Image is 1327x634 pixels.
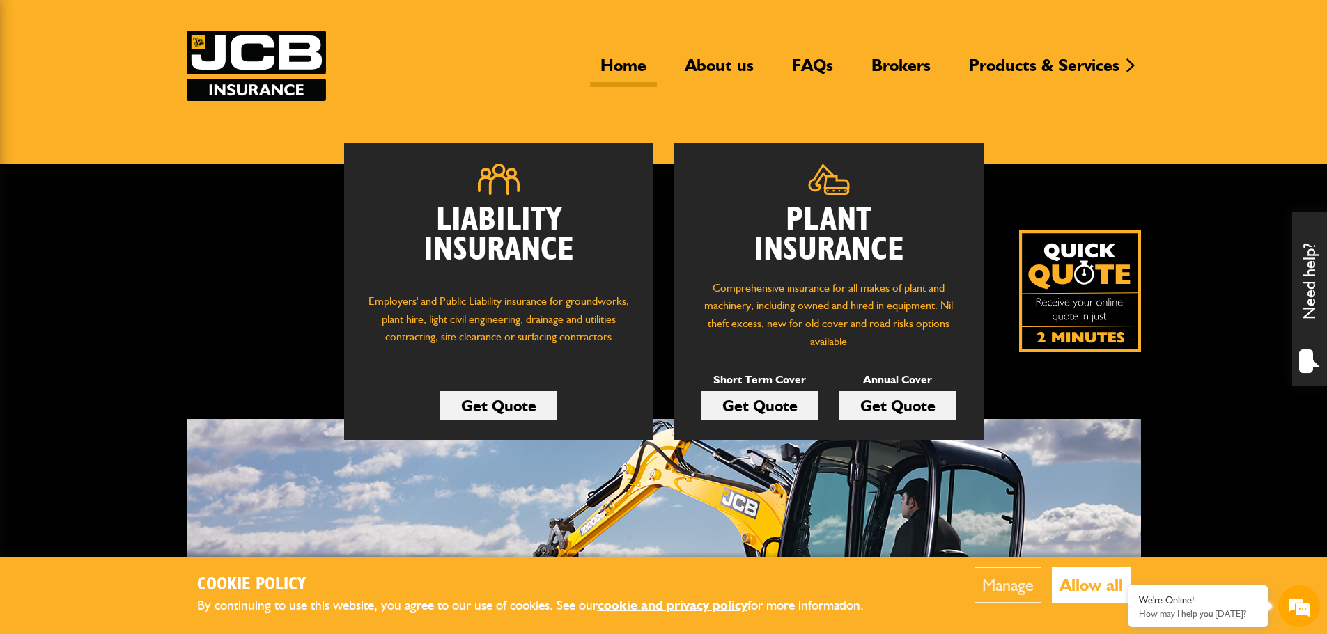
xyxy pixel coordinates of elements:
[782,55,844,87] a: FAQs
[24,77,59,97] img: d_20077148190_company_1631870298795_20077148190
[598,597,747,613] a: cookie and privacy policy
[18,252,254,417] textarea: Type your message and hit 'Enter'
[701,371,818,389] p: Short Term Cover
[839,391,956,420] a: Get Quote
[861,55,941,87] a: Brokers
[1019,230,1141,352] img: Quick Quote
[1292,212,1327,386] div: Need help?
[959,55,1130,87] a: Products & Services
[839,371,956,389] p: Annual Cover
[695,205,963,265] h2: Plant Insurance
[695,279,963,350] p: Comprehensive insurance for all makes of plant and machinery, including owned and hired in equipm...
[18,170,254,200] input: Enter your email address
[701,391,818,420] a: Get Quote
[365,205,633,279] h2: Liability Insurance
[72,78,234,96] div: Chat with us now
[18,129,254,159] input: Enter your last name
[187,31,326,101] img: JCB Insurance Services logo
[197,595,887,617] p: By continuing to use this website, you agree to our use of cookies. See our for more information.
[189,429,253,447] em: Start Chat
[1139,594,1257,606] div: We're Online!
[1052,567,1131,603] button: Allow all
[1019,230,1141,352] a: Get your insurance quote isn just 2-minutes
[674,55,764,87] a: About us
[440,391,557,420] a: Get Quote
[365,292,633,359] p: Employers' and Public Liability insurance for groundworks, plant hire, light civil engineering, d...
[197,574,887,596] h2: Cookie Policy
[975,567,1041,603] button: Manage
[1139,608,1257,619] p: How may I help you today?
[187,31,326,101] a: JCB Insurance Services
[590,55,657,87] a: Home
[228,7,262,40] div: Minimize live chat window
[18,211,254,241] input: Enter your phone number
